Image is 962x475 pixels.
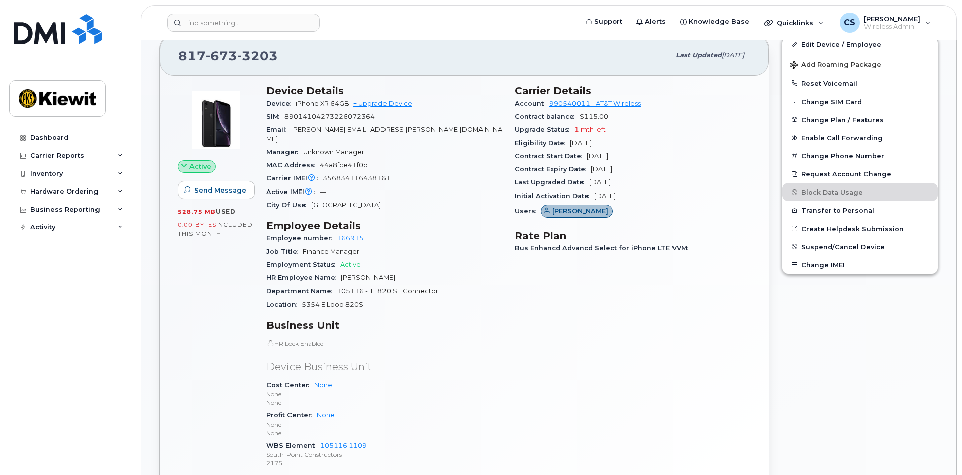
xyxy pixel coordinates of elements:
[178,48,278,63] span: 817
[515,165,591,173] span: Contract Expiry Date
[552,206,608,216] span: [PERSON_NAME]
[782,147,938,165] button: Change Phone Number
[591,165,612,173] span: [DATE]
[178,221,216,228] span: 0.00 Bytes
[266,201,311,209] span: City Of Use
[266,188,320,196] span: Active IMEI
[266,360,503,374] p: Device Business Unit
[757,13,831,33] div: Quicklinks
[323,174,391,182] span: 356834116438161
[266,126,291,133] span: Email
[266,126,502,142] span: [PERSON_NAME][EMAIL_ADDRESS][PERSON_NAME][DOMAIN_NAME]
[864,23,920,31] span: Wireless Admin
[266,339,503,348] p: HR Lock Enabled
[570,139,592,147] span: [DATE]
[266,113,284,120] span: SIM
[266,301,302,308] span: Location
[801,243,885,250] span: Suspend/Cancel Device
[266,148,303,156] span: Manager
[777,19,813,27] span: Quicklinks
[284,113,375,120] span: 89014104273226072364
[833,13,938,33] div: Carole Stoltz
[782,165,938,183] button: Request Account Change
[515,85,751,97] h3: Carrier Details
[515,152,587,160] span: Contract Start Date
[645,17,666,27] span: Alerts
[782,256,938,274] button: Change IMEI
[340,261,361,268] span: Active
[266,174,323,182] span: Carrier IMEI
[266,161,320,169] span: MAC Address
[317,411,335,419] a: None
[266,450,503,459] p: South-Point Constructors
[194,185,246,195] span: Send Message
[337,234,364,242] a: 166915
[266,442,320,449] span: WBS Element
[266,398,503,407] p: None
[178,181,255,199] button: Send Message
[296,100,349,107] span: iPhone XR 64GB
[782,35,938,53] a: Edit Device / Employee
[782,74,938,92] button: Reset Voicemail
[337,287,438,295] span: 105116 - IH 820 SE Connector
[186,90,246,150] img: image20231002-3703462-u8y6nc.jpeg
[167,14,320,32] input: Find something...
[782,129,938,147] button: Enable Call Forwarding
[782,238,938,256] button: Suspend/Cancel Device
[266,287,337,295] span: Department Name
[515,192,594,200] span: Initial Activation Date
[189,162,211,171] span: Active
[266,85,503,97] h3: Device Details
[574,126,606,133] span: 1 mth left
[594,17,622,27] span: Support
[266,429,503,437] p: None
[782,201,938,219] button: Transfer to Personal
[515,113,580,120] span: Contract balance
[629,12,673,32] a: Alerts
[579,12,629,32] a: Support
[341,274,395,281] span: [PERSON_NAME]
[549,100,641,107] a: 990540011 - AT&T Wireless
[353,100,412,107] a: + Upgrade Device
[673,12,756,32] a: Knowledge Base
[782,220,938,238] a: Create Helpdesk Submission
[515,178,589,186] span: Last Upgraded Date
[266,459,503,467] p: 2175
[266,319,503,331] h3: Business Unit
[515,126,574,133] span: Upgrade Status
[303,248,359,255] span: Finance Manager
[266,220,503,232] h3: Employee Details
[515,207,541,215] span: Users
[515,244,693,252] span: Bus Enhancd Advancd Select for iPhone LTE VVM
[801,116,884,123] span: Change Plan / Features
[216,208,236,215] span: used
[801,134,883,142] span: Enable Call Forwarding
[266,381,314,389] span: Cost Center
[178,221,253,237] span: included this month
[302,301,363,308] span: 5354 E Loop 820S
[689,17,749,27] span: Knowledge Base
[314,381,332,389] a: None
[589,178,611,186] span: [DATE]
[266,390,503,398] p: None
[918,431,954,467] iframe: Messenger Launcher
[782,54,938,74] button: Add Roaming Package
[320,442,367,449] a: 105116.1109
[266,234,337,242] span: Employee number
[311,201,381,209] span: [GEOGRAPHIC_DATA]
[266,248,303,255] span: Job Title
[206,48,237,63] span: 673
[178,208,216,215] span: 528.75 MB
[782,92,938,111] button: Change SIM Card
[266,261,340,268] span: Employment Status
[266,100,296,107] span: Device
[864,15,920,23] span: [PERSON_NAME]
[515,139,570,147] span: Eligibility Date
[266,274,341,281] span: HR Employee Name
[594,192,616,200] span: [DATE]
[782,183,938,201] button: Block Data Usage
[303,148,364,156] span: Unknown Manager
[541,207,613,215] a: [PERSON_NAME]
[320,161,368,169] span: 44a8fce41f0d
[722,51,744,59] span: [DATE]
